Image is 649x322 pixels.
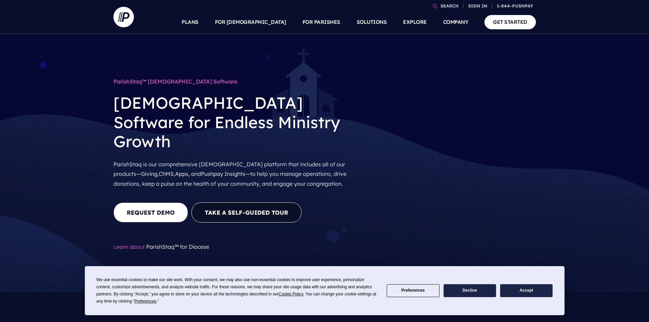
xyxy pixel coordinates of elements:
a: Pushpay Insights [201,170,245,177]
h2: [DEMOGRAPHIC_DATA] Software for Endless Ministry Growth [113,88,355,156]
span: Learn about [113,241,145,253]
a: FOR [DEMOGRAPHIC_DATA] [215,10,286,34]
span: Cookie Policy [279,292,303,296]
a: REQUEST DEMO [113,202,188,223]
a: ChMS [159,170,174,177]
a: ParishStaq™ for Diocese [146,243,209,250]
a: Apps [175,170,188,177]
a: SOLUTIONS [357,10,387,34]
div: Cookie Consent Prompt [85,266,565,315]
a: COMPANY [443,10,468,34]
button: Preferences [387,284,439,297]
button: Accept [500,284,553,297]
a: GET STARTED [484,15,536,29]
a: PLANS [182,10,199,34]
p: ParishStaq is our comprehensive [DEMOGRAPHIC_DATA] platform that includes all of our products— , ... [113,157,355,191]
a: Take A Self-Guided Tour [191,202,302,223]
a: Giving [141,170,157,177]
a: EXPLORE [403,10,427,34]
button: Decline [444,284,496,297]
div: We use essential cookies to make our site work. With your consent, we may also use non-essential ... [96,276,378,305]
span: Preferences [134,299,156,304]
a: FOR PARISHES [303,10,340,34]
h1: ParishStaq™ [DEMOGRAPHIC_DATA] Software [113,75,355,88]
